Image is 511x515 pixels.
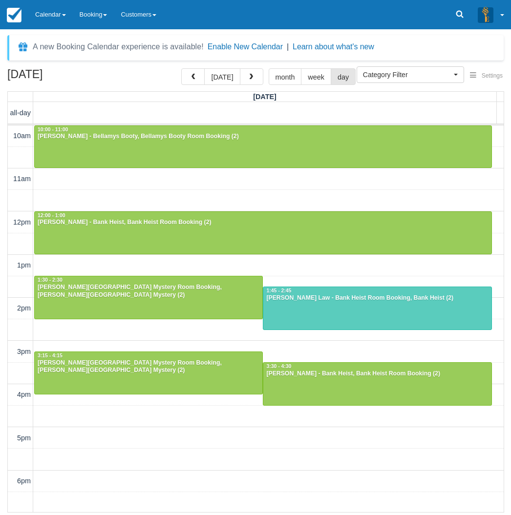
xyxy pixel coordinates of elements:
[266,294,489,302] div: [PERSON_NAME] Law - Bank Heist Room Booking, Bank Heist (2)
[34,211,492,254] a: 12:00 - 1:00[PERSON_NAME] - Bank Heist, Bank Heist Room Booking (2)
[34,276,263,319] a: 1:30 - 2:30[PERSON_NAME][GEOGRAPHIC_DATA] Mystery Room Booking, [PERSON_NAME][GEOGRAPHIC_DATA] My...
[301,68,331,85] button: week
[269,68,302,85] button: month
[13,175,31,183] span: 11am
[34,351,263,394] a: 3:15 - 4:15[PERSON_NAME][GEOGRAPHIC_DATA] Mystery Room Booking, [PERSON_NAME][GEOGRAPHIC_DATA] My...
[17,348,31,355] span: 3pm
[17,261,31,269] span: 1pm
[38,213,65,218] span: 12:00 - 1:00
[37,359,260,375] div: [PERSON_NAME][GEOGRAPHIC_DATA] Mystery Room Booking, [PERSON_NAME][GEOGRAPHIC_DATA] Mystery (2)
[37,284,260,299] div: [PERSON_NAME][GEOGRAPHIC_DATA] Mystery Room Booking, [PERSON_NAME][GEOGRAPHIC_DATA] Mystery (2)
[17,391,31,398] span: 4pm
[7,68,131,86] h2: [DATE]
[263,362,491,405] a: 3:30 - 4:30[PERSON_NAME] - Bank Heist, Bank Heist Room Booking (2)
[478,7,493,22] img: A3
[38,353,63,358] span: 3:15 - 4:15
[13,132,31,140] span: 10am
[37,219,489,227] div: [PERSON_NAME] - Bank Heist, Bank Heist Room Booking (2)
[253,93,277,101] span: [DATE]
[266,364,291,369] span: 3:30 - 4:30
[464,69,509,83] button: Settings
[331,68,356,85] button: day
[208,42,283,52] button: Enable New Calendar
[13,218,31,226] span: 12pm
[266,288,291,293] span: 1:45 - 2:45
[7,8,21,22] img: checkfront-main-nav-mini-logo.png
[293,42,374,51] a: Learn about what's new
[357,66,464,83] button: Category Filter
[34,125,492,168] a: 10:00 - 11:00[PERSON_NAME] - Bellamys Booty, Bellamys Booty Room Booking (2)
[17,434,31,442] span: 5pm
[17,304,31,312] span: 2pm
[38,277,63,283] span: 1:30 - 2:30
[37,133,489,141] div: [PERSON_NAME] - Bellamys Booty, Bellamys Booty Room Booking (2)
[263,287,491,330] a: 1:45 - 2:45[PERSON_NAME] Law - Bank Heist Room Booking, Bank Heist (2)
[363,70,451,80] span: Category Filter
[266,370,489,378] div: [PERSON_NAME] - Bank Heist, Bank Heist Room Booking (2)
[287,42,289,51] span: |
[17,477,31,485] span: 6pm
[33,41,204,53] div: A new Booking Calendar experience is available!
[10,109,31,117] span: all-day
[204,68,240,85] button: [DATE]
[482,72,503,79] span: Settings
[38,127,68,132] span: 10:00 - 11:00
